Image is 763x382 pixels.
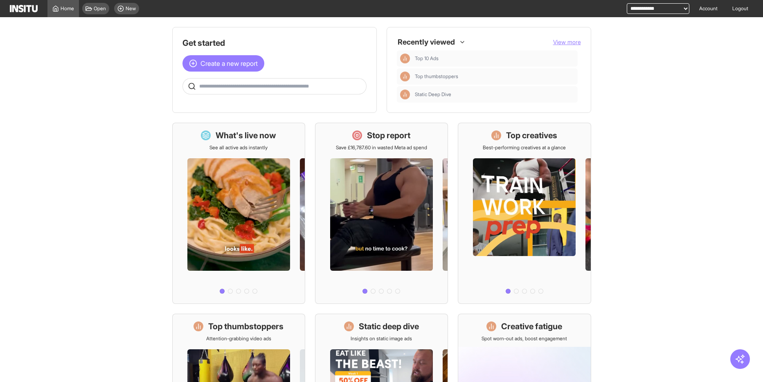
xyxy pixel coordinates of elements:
[10,5,38,12] img: Logo
[400,90,410,99] div: Insights
[172,123,305,304] a: What's live nowSee all active ads instantly
[182,37,367,49] h1: Get started
[61,5,74,12] span: Home
[200,58,258,68] span: Create a new report
[415,91,574,98] span: Static Deep Dive
[182,55,264,72] button: Create a new report
[206,335,271,342] p: Attention-grabbing video ads
[553,38,581,45] span: View more
[359,321,419,332] h1: Static deep dive
[216,130,276,141] h1: What's live now
[458,123,591,304] a: Top creativesBest-performing creatives at a glance
[415,55,574,62] span: Top 10 Ads
[506,130,557,141] h1: Top creatives
[336,144,427,151] p: Save £16,787.60 in wasted Meta ad spend
[126,5,136,12] span: New
[400,54,410,63] div: Insights
[553,38,581,46] button: View more
[415,55,439,62] span: Top 10 Ads
[351,335,412,342] p: Insights on static image ads
[315,123,448,304] a: Stop reportSave £16,787.60 in wasted Meta ad spend
[94,5,106,12] span: Open
[367,130,410,141] h1: Stop report
[208,321,284,332] h1: Top thumbstoppers
[415,91,451,98] span: Static Deep Dive
[483,144,566,151] p: Best-performing creatives at a glance
[415,73,574,80] span: Top thumbstoppers
[415,73,458,80] span: Top thumbstoppers
[209,144,268,151] p: See all active ads instantly
[400,72,410,81] div: Insights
